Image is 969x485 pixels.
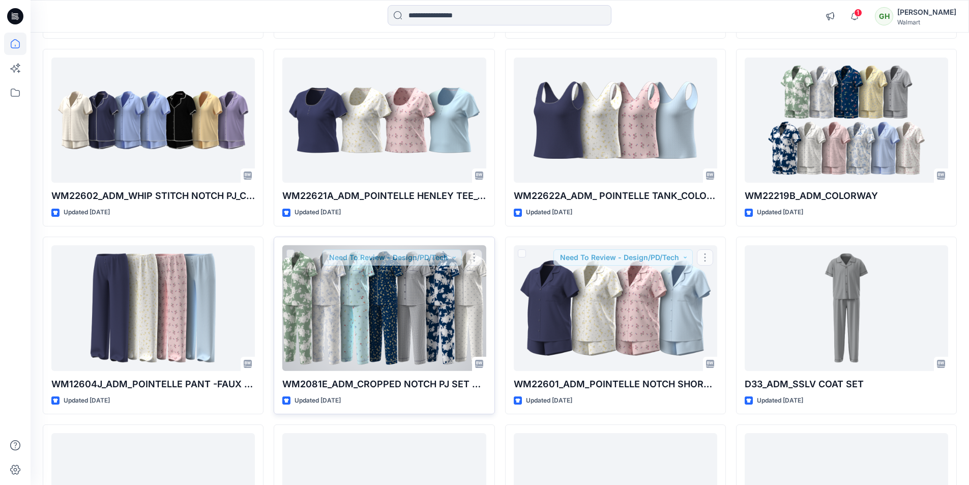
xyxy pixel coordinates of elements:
div: GH [875,7,893,25]
a: WM22601_ADM_POINTELLE NOTCH SHORTIE_COLORWAY [514,245,717,371]
p: Updated [DATE] [295,207,341,218]
p: WM22602_ADM_WHIP STITCH NOTCH PJ_COLORWAY [51,189,255,203]
p: Updated [DATE] [526,395,572,406]
p: WM22219B_ADM_COLORWAY [745,189,948,203]
a: WM22621A_ADM_POINTELLE HENLEY TEE_COLORWAY [282,58,486,183]
p: WM22621A_ADM_POINTELLE HENLEY TEE_COLORWAY [282,189,486,203]
p: Updated [DATE] [64,207,110,218]
a: WM12604J_ADM_POINTELLE PANT -FAUX FLY & BUTTONS + PICOT_COLORWAY [51,245,255,371]
a: WM2081E_ADM_CROPPED NOTCH PJ SET w/ STRAIGHT HEM TOP_COLORWAY [282,245,486,371]
p: Updated [DATE] [757,207,803,218]
a: WM22219B_ADM_COLORWAY [745,58,948,183]
p: WM2081E_ADM_CROPPED NOTCH PJ SET w/ STRAIGHT HEM TOP_COLORWAY [282,377,486,391]
span: 1 [854,9,862,17]
p: WM22622A_ADM_ POINTELLE TANK_COLORWAY [514,189,717,203]
p: D33_ADM_SSLV COAT SET [745,377,948,391]
a: WM22622A_ADM_ POINTELLE TANK_COLORWAY [514,58,717,183]
p: WM12604J_ADM_POINTELLE PANT -FAUX FLY & BUTTONS + PICOT_COLORWAY [51,377,255,391]
a: WM22602_ADM_WHIP STITCH NOTCH PJ_COLORWAY [51,58,255,183]
p: Updated [DATE] [64,395,110,406]
div: [PERSON_NAME] [897,6,956,18]
p: Updated [DATE] [526,207,572,218]
p: Updated [DATE] [757,395,803,406]
p: WM22601_ADM_POINTELLE NOTCH SHORTIE_COLORWAY [514,377,717,391]
p: Updated [DATE] [295,395,341,406]
a: D33_ADM_SSLV COAT SET [745,245,948,371]
div: Walmart [897,18,956,26]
